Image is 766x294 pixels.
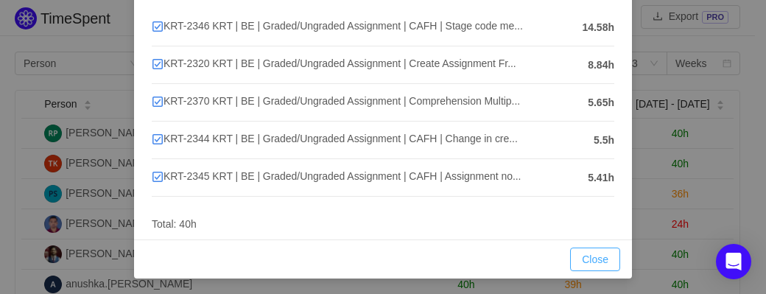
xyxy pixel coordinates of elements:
[152,58,164,70] img: 10318
[152,218,197,230] span: Total: 40h
[582,20,614,35] span: 14.58h
[152,95,520,107] span: KRT-2370 KRT | BE | Graded/Ungraded Assignment | Comprehension Multip...
[152,57,516,69] span: KRT-2320 KRT | BE | Graded/Ungraded Assignment | Create Assignment Fr...
[152,20,523,32] span: KRT-2346 KRT | BE | Graded/Ungraded Assignment | CAFH | Stage code me...
[570,248,620,271] button: Close
[152,21,164,32] img: 10318
[152,133,518,144] span: KRT-2344 KRT | BE | Graded/Ungraded Assignment | CAFH | Change in cre...
[588,170,614,186] span: 5.41h
[588,57,614,73] span: 8.84h
[716,244,751,279] div: Open Intercom Messenger
[594,133,614,148] span: 5.5h
[588,95,614,111] span: 5.65h
[152,171,164,183] img: 10318
[152,170,521,182] span: KRT-2345 KRT | BE | Graded/Ungraded Assignment | CAFH | Assignment no...
[152,133,164,145] img: 10318
[152,96,164,108] img: 10318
